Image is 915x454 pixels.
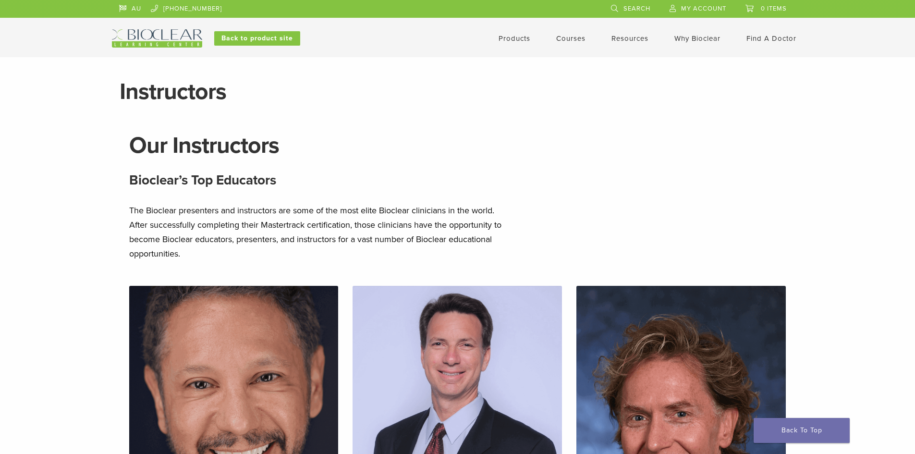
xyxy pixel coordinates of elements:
[214,31,300,46] a: Back to product site
[611,34,648,43] a: Resources
[754,418,850,443] a: Back To Top
[129,169,786,192] h3: Bioclear’s Top Educators
[129,203,513,261] p: The Bioclear presenters and instructors are some of the most elite Bioclear clinicians in the wor...
[681,5,726,12] span: My Account
[761,5,787,12] span: 0 items
[674,34,720,43] a: Why Bioclear
[129,134,786,157] h1: Our Instructors
[623,5,650,12] span: Search
[112,29,202,48] img: Bioclear
[746,34,796,43] a: Find A Doctor
[120,80,796,103] h1: Instructors
[499,34,530,43] a: Products
[556,34,586,43] a: Courses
